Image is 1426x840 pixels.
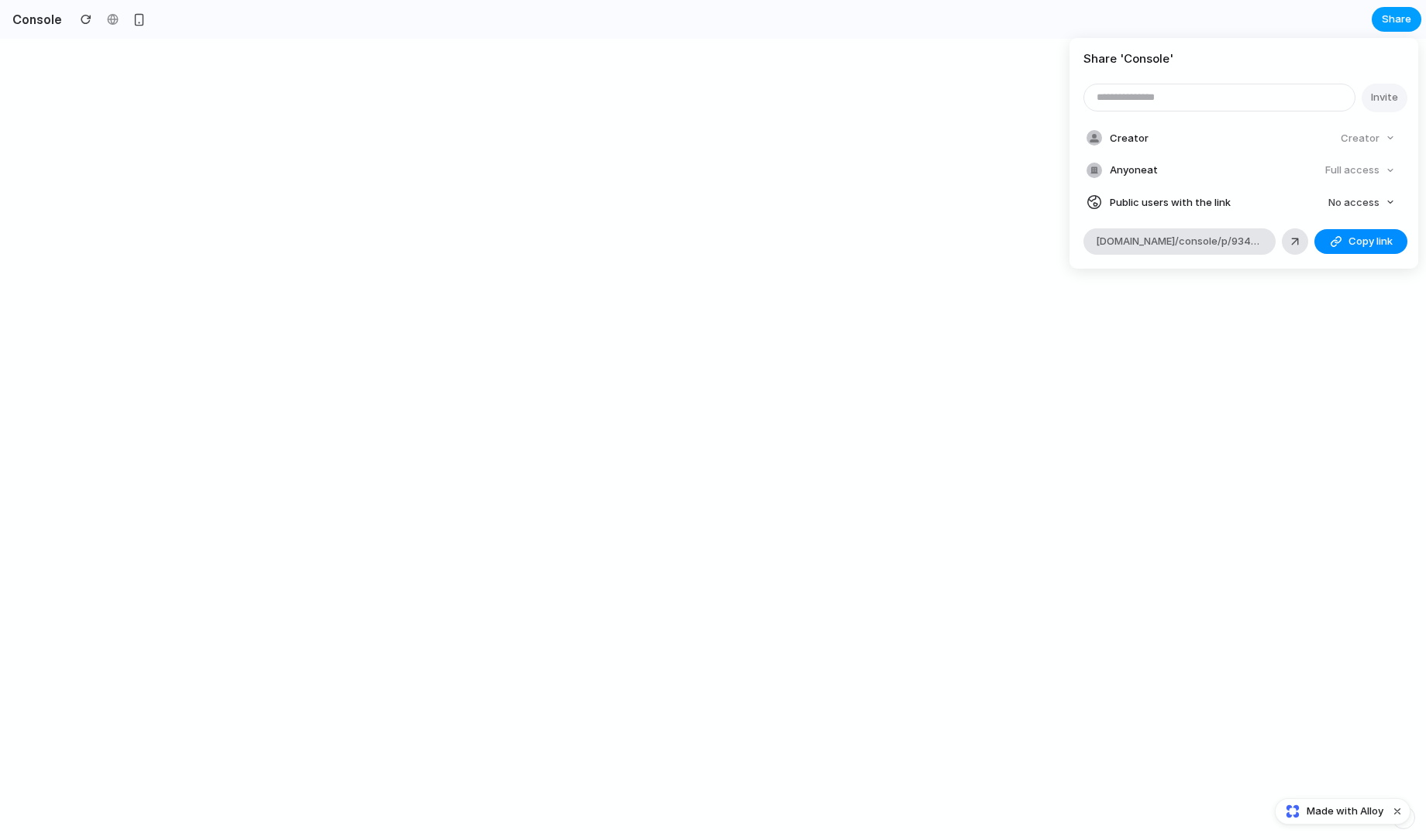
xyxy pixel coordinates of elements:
div: [DOMAIN_NAME]/console/p/9346a0e5-84a4-45e4-9a5f-e06d8d55408e [1083,228,1276,255]
button: Copy link [1314,229,1407,254]
span: Public users with the link [1110,195,1231,211]
span: Creator [1110,131,1149,146]
span: Anyone at [1110,163,1158,178]
span: No access [1328,195,1379,211]
button: No access [1322,192,1401,214]
h4: Share ' Console ' [1083,50,1404,68]
span: [DOMAIN_NAME]/console/p/9346a0e5-84a4-45e4-9a5f-e06d8d55408e [1096,234,1263,249]
span: Copy link [1348,234,1393,249]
